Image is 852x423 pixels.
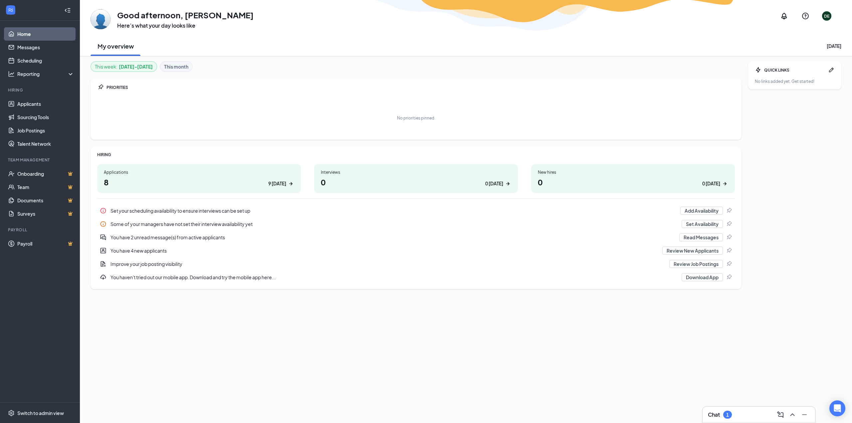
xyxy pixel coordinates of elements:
div: [DATE] [827,43,841,49]
svg: Pin [726,261,732,267]
a: DocumentAddImprove your job posting visibilityReview Job PostingsPin [97,257,735,271]
h2: My overview [98,42,134,50]
div: Improve your job posting visibility [97,257,735,271]
div: 1 [726,412,729,418]
svg: ArrowRight [722,180,728,187]
div: HIRING [97,152,735,157]
button: ChevronUp [787,409,798,420]
button: Download App [682,273,723,281]
a: Scheduling [17,54,74,67]
div: 9 [DATE] [268,180,286,187]
b: [DATE] - [DATE] [119,63,153,70]
svg: Settings [8,410,15,416]
svg: ComposeMessage [776,411,784,419]
a: PayrollCrown [17,237,74,250]
svg: ArrowRight [505,180,511,187]
div: 0 [DATE] [485,180,503,187]
div: Reporting [17,71,75,77]
div: You have 2 unread message(s) from active applicants [110,234,675,241]
button: Set Availability [682,220,723,228]
svg: Notifications [780,12,788,20]
button: ComposeMessage [775,409,786,420]
div: New hires [538,169,728,175]
div: 0 [DATE] [702,180,720,187]
a: TeamCrown [17,180,74,194]
a: Messages [17,41,74,54]
div: Switch to admin view [17,410,64,416]
svg: UserEntity [100,247,106,254]
button: Review Job Postings [669,260,723,268]
svg: Minimize [800,411,808,419]
svg: Collapse [64,7,71,14]
svg: Info [100,207,106,214]
svg: Analysis [8,71,15,77]
div: You have 4 new applicants [110,247,658,254]
a: SurveysCrown [17,207,74,220]
div: Set your scheduling availability to ensure interviews can be set up [110,207,676,214]
a: Job Postings [17,124,74,137]
a: DownloadYou haven't tried out our mobile app. Download and try the mobile app here...Download AppPin [97,271,735,284]
svg: QuestionInfo [801,12,809,20]
svg: Pen [828,67,835,73]
div: You have 4 new applicants [97,244,735,257]
svg: Pin [726,221,732,227]
svg: Info [100,221,106,227]
div: Open Intercom Messenger [829,400,845,416]
a: Applications89 [DATE]ArrowRight [97,164,301,193]
h1: 0 [321,176,511,188]
div: Improve your job posting visibility [110,261,665,267]
div: Set your scheduling availability to ensure interviews can be set up [97,204,735,217]
div: Hiring [8,87,73,93]
a: Talent Network [17,137,74,150]
div: This week : [95,63,153,70]
b: This month [164,63,188,70]
h1: 0 [538,176,728,188]
div: You haven't tried out our mobile app. Download and try the mobile app here... [110,274,678,281]
svg: Download [100,274,106,281]
svg: DoubleChatActive [100,234,106,241]
div: Team Management [8,157,73,163]
div: Some of your managers have not set their interview availability yet [97,217,735,231]
div: No links added yet. Get started! [755,79,835,84]
div: Interviews [321,169,511,175]
a: New hires00 [DATE]ArrowRight [531,164,735,193]
div: DE [824,13,829,19]
svg: DocumentAdd [100,261,106,267]
h1: 8 [104,176,294,188]
a: UserEntityYou have 4 new applicantsReview New ApplicantsPin [97,244,735,257]
a: InfoSome of your managers have not set their interview availability yetSet AvailabilityPin [97,217,735,231]
a: Interviews00 [DATE]ArrowRight [314,164,518,193]
div: QUICK LINKS [764,67,825,73]
div: You have 2 unread message(s) from active applicants [97,231,735,244]
a: InfoSet your scheduling availability to ensure interviews can be set upAdd AvailabilityPin [97,204,735,217]
button: Review New Applicants [662,247,723,255]
a: Home [17,27,74,41]
div: No priorities pinned. [397,115,435,121]
svg: Pin [726,234,732,241]
a: Sourcing Tools [17,110,74,124]
div: Some of your managers have not set their interview availability yet [110,221,678,227]
button: Read Messages [679,233,723,241]
div: Applications [104,169,294,175]
svg: ArrowRight [288,180,294,187]
h3: Here’s what your day looks like [117,22,254,29]
button: Add Availability [680,207,723,215]
div: You haven't tried out our mobile app. Download and try the mobile app here... [97,271,735,284]
a: DocumentsCrown [17,194,74,207]
svg: WorkstreamLogo [7,7,14,13]
svg: Pin [97,84,104,91]
img: Dean [91,9,110,29]
div: Payroll [8,227,73,233]
button: Minimize [799,409,810,420]
svg: Pin [726,274,732,281]
a: DoubleChatActiveYou have 2 unread message(s) from active applicantsRead MessagesPin [97,231,735,244]
svg: Pin [726,207,732,214]
svg: Bolt [755,67,761,73]
svg: ChevronUp [788,411,796,419]
a: Applicants [17,97,74,110]
div: PRIORITIES [106,85,735,90]
h1: Good afternoon, [PERSON_NAME] [117,9,254,21]
svg: Pin [726,247,732,254]
h3: Chat [708,411,720,418]
a: OnboardingCrown [17,167,74,180]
